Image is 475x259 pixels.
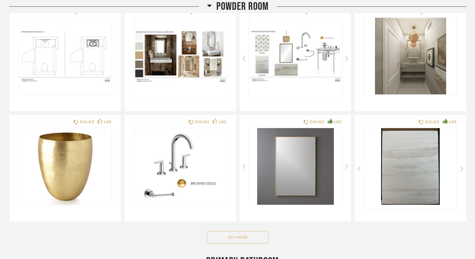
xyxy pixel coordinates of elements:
[207,231,268,243] button: See More
[249,18,342,94] div: 0
[249,18,342,94] img: undefined
[134,18,227,94] div: 0
[19,18,112,94] img: undefined
[249,128,342,205] img: undefined
[334,119,342,125] div: LIKE
[364,128,457,205] div: 0
[449,119,457,125] div: LIKE
[80,119,94,125] div: DISLIKE
[104,119,112,125] div: LIKE
[425,119,439,125] div: DISLIKE
[219,119,227,125] div: LIKE
[134,18,227,94] img: undefined
[364,18,457,94] img: undefined
[134,128,227,205] img: undefined
[195,119,209,125] div: DISLIKE
[364,128,457,205] img: undefined
[310,119,324,125] div: DISLIKE
[19,128,112,205] img: undefined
